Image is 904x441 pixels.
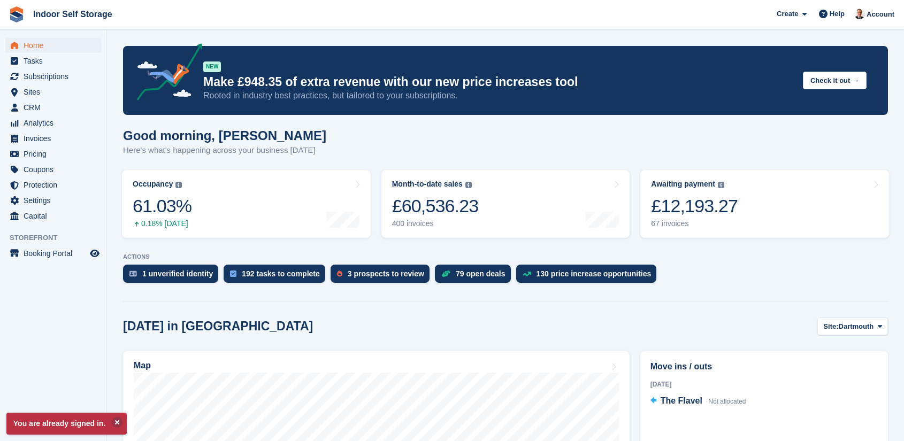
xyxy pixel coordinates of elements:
a: menu [5,53,101,68]
img: icon-info-grey-7440780725fd019a000dd9b08b2336e03edf1995a4989e88bcd33f0948082b44.svg [465,182,472,188]
div: [DATE] [650,380,878,389]
span: Booking Portal [24,246,88,261]
div: Occupancy [133,180,173,189]
div: NEW [203,61,221,72]
a: 192 tasks to complete [224,265,331,288]
span: Sites [24,84,88,99]
img: price-adjustments-announcement-icon-8257ccfd72463d97f412b2fc003d46551f7dbcb40ab6d574587a9cd5c0d94... [128,43,203,104]
img: Tim Bishop [854,9,865,19]
div: 400 invoices [392,219,479,228]
span: The Flavel [661,396,702,405]
div: 67 invoices [651,219,738,228]
a: menu [5,177,101,192]
img: deal-1b604bf984904fb50ccaf53a9ad4b4a5d6e5aea283cecdc64d6e3604feb123c2.svg [441,270,450,277]
p: Here's what's happening across your business [DATE] [123,144,326,157]
a: menu [5,131,101,146]
a: menu [5,115,101,130]
span: Capital [24,208,88,223]
span: Create [777,9,798,19]
div: 3 prospects to review [348,269,424,278]
a: menu [5,69,101,84]
span: Protection [24,177,88,192]
a: The Flavel Not allocated [650,394,746,408]
a: 1 unverified identity [123,265,224,288]
h1: Good morning, [PERSON_NAME] [123,128,326,143]
img: prospect-51fa495bee0391a8d652442698ab0144808aea92771e9ea1ae160a38d050c398.svg [337,270,342,277]
span: Pricing [24,146,88,161]
span: Subscriptions [24,69,88,84]
a: menu [5,38,101,53]
span: Home [24,38,88,53]
h2: Move ins / outs [650,360,878,373]
img: price_increase_opportunities-93ffe204e8149a01c8c9dc8f82e8f89637d9d84a8eef4429ea346261dce0b2c0.svg [523,272,531,276]
span: Tasks [24,53,88,68]
p: ACTIONS [123,253,888,260]
button: Check it out → [803,72,867,89]
p: Make £948.35 of extra revenue with our new price increases tool [203,74,794,90]
img: icon-info-grey-7440780725fd019a000dd9b08b2336e03edf1995a4989e88bcd33f0948082b44.svg [718,182,724,188]
span: Site: [823,321,838,332]
h2: Map [134,361,151,370]
button: Site: Dartmouth [817,318,888,335]
p: You are already signed in. [6,413,127,435]
span: Invoices [24,131,88,146]
span: Analytics [24,115,88,130]
a: menu [5,100,101,115]
div: 0.18% [DATE] [133,219,191,228]
img: task-75834270c22a3079a89374b754ae025e5fb1db73e45f91037f5363f120a921f8.svg [230,270,236,277]
a: menu [5,84,101,99]
div: 130 price increase opportunities [537,269,652,278]
a: Awaiting payment £12,193.27 67 invoices [640,170,889,238]
span: Help [830,9,845,19]
a: menu [5,146,101,161]
span: Account [867,9,894,20]
span: Settings [24,193,88,208]
span: Not allocated [708,398,746,405]
div: £12,193.27 [651,195,738,217]
div: Awaiting payment [651,180,715,189]
img: icon-info-grey-7440780725fd019a000dd9b08b2336e03edf1995a4989e88bcd33f0948082b44.svg [175,182,182,188]
div: Month-to-date sales [392,180,463,189]
div: 79 open deals [456,269,505,278]
a: Month-to-date sales £60,536.23 400 invoices [381,170,630,238]
a: 3 prospects to review [331,265,435,288]
span: Coupons [24,162,88,177]
img: verify_identity-adf6edd0f0f0b5bbfe63781bf79b02c33cf7c696d77639b501bdc392416b5a36.svg [129,270,137,277]
a: menu [5,246,101,261]
p: Rooted in industry best practices, but tailored to your subscriptions. [203,90,794,102]
a: menu [5,193,101,208]
a: Preview store [88,247,101,260]
h2: [DATE] in [GEOGRAPHIC_DATA] [123,319,313,334]
a: Indoor Self Storage [29,5,117,23]
div: £60,536.23 [392,195,479,217]
span: Storefront [10,233,106,243]
div: 192 tasks to complete [242,269,320,278]
div: 1 unverified identity [142,269,213,278]
span: CRM [24,100,88,115]
a: Occupancy 61.03% 0.18% [DATE] [122,170,371,238]
a: menu [5,208,101,223]
img: stora-icon-8386f47178a22dfd0bd8f6a31ec36ba5ce8667c1dd55bd0f319d3a0aa187defe.svg [9,6,25,22]
div: 61.03% [133,195,191,217]
a: 130 price increase opportunities [516,265,662,288]
span: Dartmouth [839,321,874,332]
a: 79 open deals [435,265,516,288]
a: menu [5,162,101,177]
